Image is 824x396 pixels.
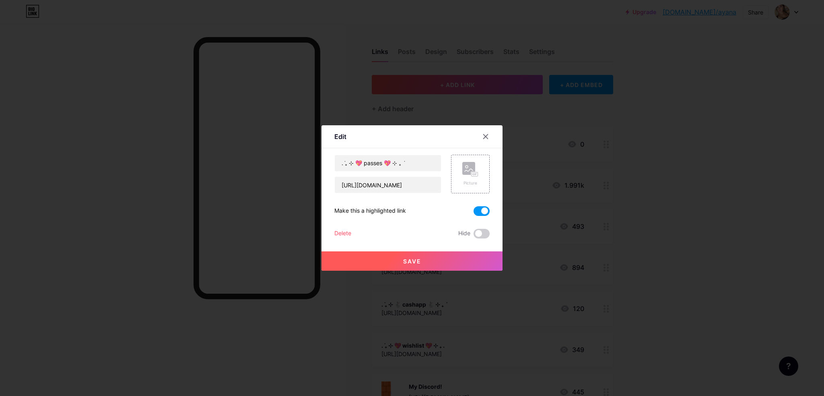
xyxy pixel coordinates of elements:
[335,177,441,193] input: URL
[462,180,478,186] div: Picture
[403,258,421,265] span: Save
[321,251,503,271] button: Save
[335,155,441,171] input: Title
[334,132,346,141] div: Edit
[334,229,351,238] div: Delete
[458,229,470,238] span: Hide
[334,206,406,216] div: Make this a highlighted link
